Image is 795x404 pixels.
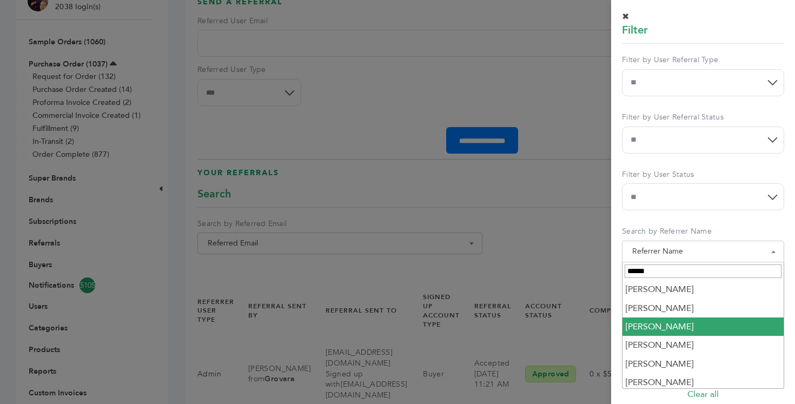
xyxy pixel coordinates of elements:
[628,244,778,259] span: Referrer Name
[622,355,784,373] li: [PERSON_NAME]
[622,241,784,262] span: Referrer Name
[622,11,629,23] span: ✖
[622,373,784,392] li: [PERSON_NAME]
[622,388,784,400] a: Clear all
[622,299,784,317] li: [PERSON_NAME]
[622,169,784,180] label: Filter by User Status
[622,112,784,123] label: Filter by User Referral Status
[622,280,784,299] li: [PERSON_NAME]
[622,23,648,38] span: Filter
[622,317,784,336] li: [PERSON_NAME]
[622,336,784,354] li: [PERSON_NAME]
[622,226,784,237] label: Search by Referrer Name
[625,264,781,278] input: Search
[622,55,784,65] label: Filter by User Referral Type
